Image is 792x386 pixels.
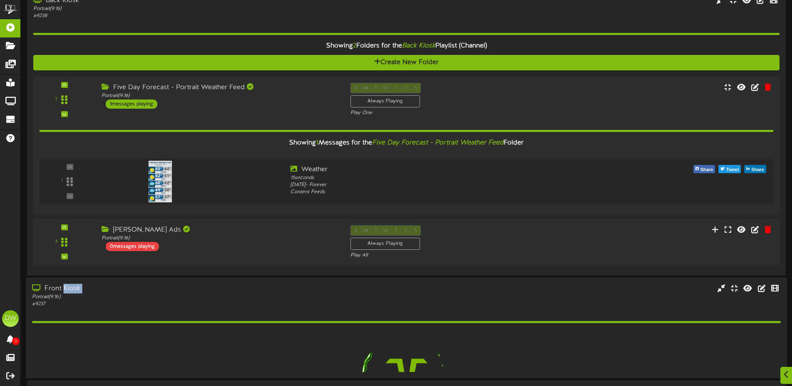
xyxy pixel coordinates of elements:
div: # 9238 [33,12,337,20]
i: Five Day Forecast - Portrait Weather Feed [372,139,504,147]
div: Portrait ( 9:16 ) [33,5,337,12]
div: Always Playing [350,95,420,107]
div: Content Feeds [290,189,584,196]
span: 0 [12,337,20,345]
span: Tweet [725,165,740,174]
button: Share [744,165,766,173]
div: Weather [290,165,584,174]
span: 1 [316,139,318,147]
span: Share [750,165,766,174]
span: 2 [353,42,356,50]
img: 08ae9e43-405a-48e0-b052-e50473d66e48.png [149,161,172,202]
div: [DATE] - Forever [290,182,584,189]
div: Portrait ( 9:16 ) [102,235,338,242]
div: Five Day Forecast - Portrait Weather Feed [102,83,338,92]
i: Back Kiosk [402,42,435,50]
div: 1 messages playing [106,100,157,109]
div: Showing Folders for the Playlist (Channel) [27,37,786,55]
div: DW [2,310,19,327]
div: 15 seconds [290,174,584,182]
div: Play One [350,110,524,117]
span: Share [699,165,715,174]
button: Tweet [718,165,741,173]
div: Play All [350,252,524,259]
button: Share [693,165,715,173]
div: 0 messages playing [106,242,159,251]
button: Create New Folder [33,55,780,70]
div: Always Playing [350,238,420,250]
div: # 9237 [32,301,337,308]
div: Portrait ( 9:16 ) [32,294,337,301]
div: [PERSON_NAME] Ads [102,225,338,235]
div: Showing Messages for the Folder [33,134,780,152]
div: Front Kiosk [32,284,337,294]
div: Portrait ( 9:16 ) [102,92,338,100]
